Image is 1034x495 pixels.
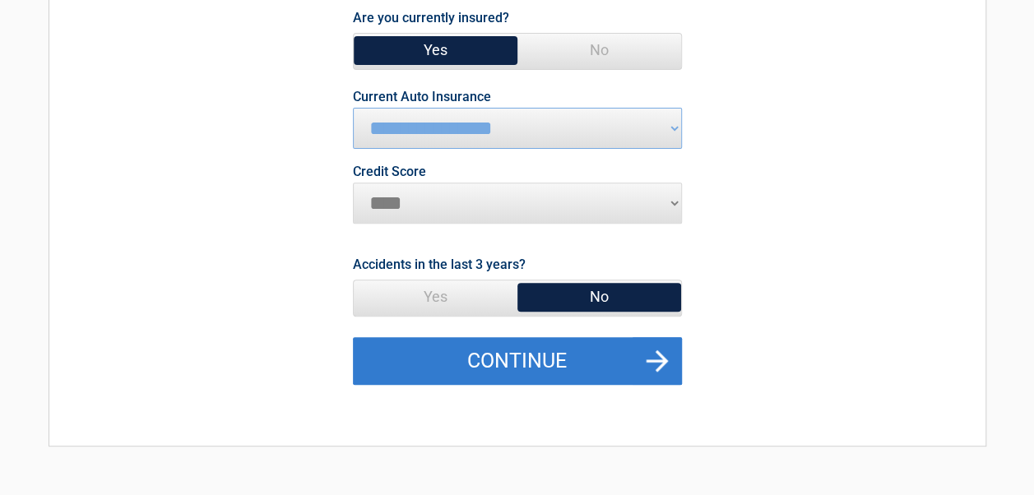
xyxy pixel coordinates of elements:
label: Credit Score [353,165,426,178]
span: No [517,280,681,313]
button: Continue [353,337,682,385]
span: No [517,34,681,67]
label: Accidents in the last 3 years? [353,253,526,275]
span: Yes [354,280,517,313]
label: Are you currently insured? [353,7,509,29]
label: Current Auto Insurance [353,90,491,104]
span: Yes [354,34,517,67]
